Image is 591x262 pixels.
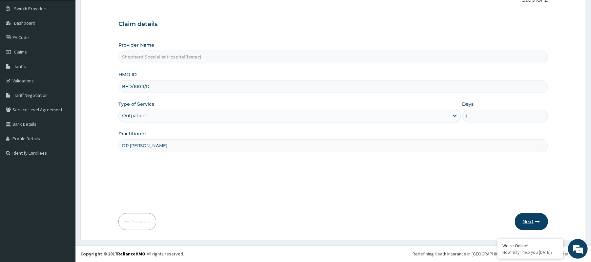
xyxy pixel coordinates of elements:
[462,101,474,107] label: Days
[515,213,548,230] button: Next
[14,20,35,26] span: Dashboard
[118,139,548,152] input: Enter Name
[118,21,548,28] h3: Claim details
[14,49,27,55] span: Claims
[412,251,586,257] div: Redefining Heath Insurance in [GEOGRAPHIC_DATA] using Telemedicine and Data Science!
[118,71,137,78] label: HMO ID
[34,37,110,45] div: Chat with us now
[3,179,125,202] textarea: Type your message and hit 'Enter'
[14,63,26,69] span: Tariffs
[118,213,156,230] button: Previous
[14,92,48,98] span: Tariff Negotiation
[38,83,91,149] span: We're online!
[75,245,591,262] footer: All rights reserved.
[118,130,146,137] label: Practitioner
[118,42,154,48] label: Provider Name
[502,250,558,255] p: How may I help you today?
[122,112,147,119] div: Outpatient
[502,243,558,249] div: We're Online!
[108,3,123,19] div: Minimize live chat window
[117,251,145,257] a: RelianceHMO
[12,33,27,49] img: d_794563401_company_1708531726252_794563401
[118,80,548,93] input: Enter HMO ID
[80,251,147,257] strong: Copyright © 2017 .
[14,6,48,11] span: Switch Providers
[118,101,155,107] label: Type of Service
